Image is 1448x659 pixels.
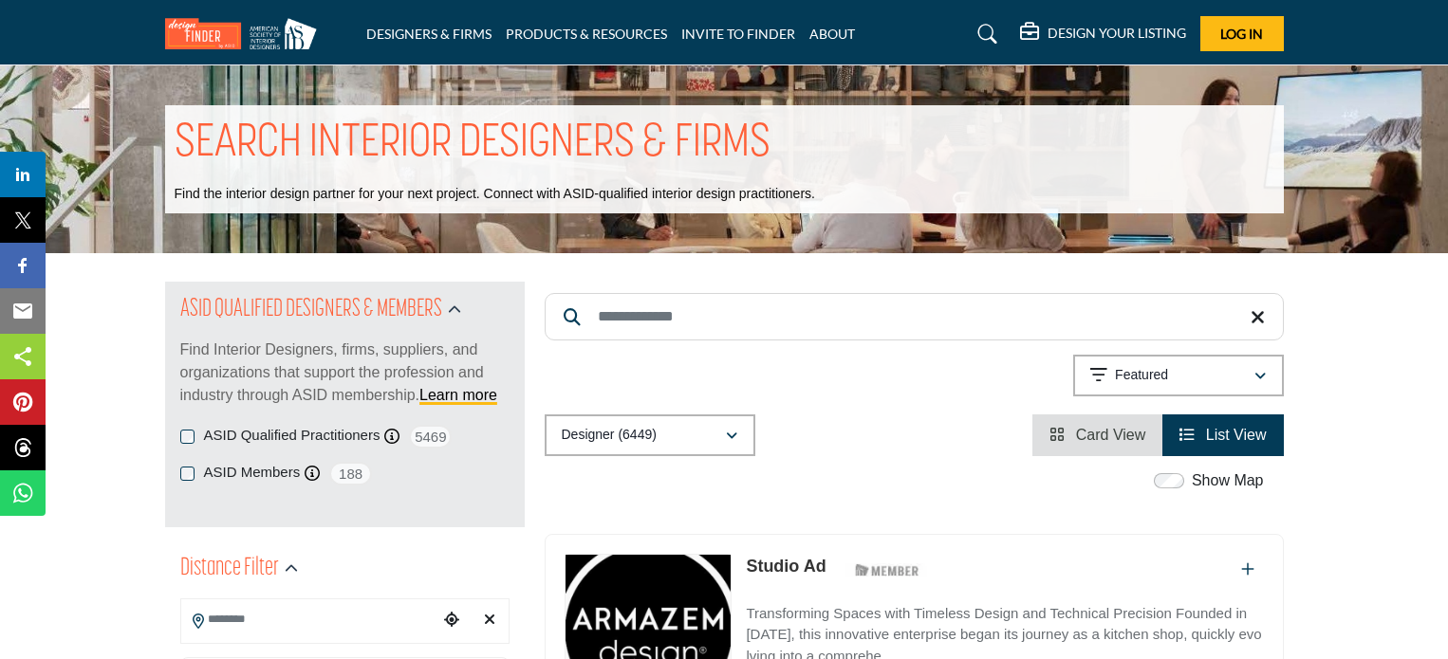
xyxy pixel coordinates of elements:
[1076,427,1146,443] span: Card View
[329,462,372,485] span: 188
[506,26,667,42] a: PRODUCTS & RESOURCES
[1048,25,1186,42] h5: DESIGN YOUR LISTING
[1179,427,1266,443] a: View List
[366,26,492,42] a: DESIGNERS & FIRMS
[181,601,437,638] input: Search Location
[1206,427,1267,443] span: List View
[1220,26,1263,42] span: Log In
[437,600,466,641] div: Choose your current location
[1200,16,1284,51] button: Log In
[409,425,452,448] span: 5469
[746,557,826,576] a: Studio Ad
[959,19,1010,49] a: Search
[165,18,326,49] img: Site Logo
[475,600,504,641] div: Clear search location
[746,554,826,579] p: Studio Ad
[681,26,795,42] a: INVITE TO FINDER
[1032,414,1162,456] li: Card View
[175,185,815,204] p: Find the interior design partner for your next project. Connect with ASID-qualified interior desi...
[1192,469,1264,492] label: Show Map
[1049,427,1145,443] a: View Card
[1020,23,1186,46] div: DESIGN YOUR LISTING
[545,414,755,456] button: Designer (6449)
[419,387,497,403] a: Learn more
[1115,366,1168,385] p: Featured
[180,430,195,444] input: ASID Qualified Practitioners checkbox
[1162,414,1283,456] li: List View
[1073,355,1284,396] button: Featured
[562,426,657,445] p: Designer (6449)
[180,467,195,481] input: ASID Members checkbox
[845,558,930,582] img: ASID Members Badge Icon
[180,339,510,407] p: Find Interior Designers, firms, suppliers, and organizations that support the profession and indu...
[180,293,442,327] h2: ASID QUALIFIED DESIGNERS & MEMBERS
[180,552,279,586] h2: Distance Filter
[545,293,1284,340] input: Search Keyword
[175,115,770,174] h1: SEARCH INTERIOR DESIGNERS & FIRMS
[204,462,301,484] label: ASID Members
[204,425,381,447] label: ASID Qualified Practitioners
[1241,561,1254,577] a: Add To List
[809,26,855,42] a: ABOUT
